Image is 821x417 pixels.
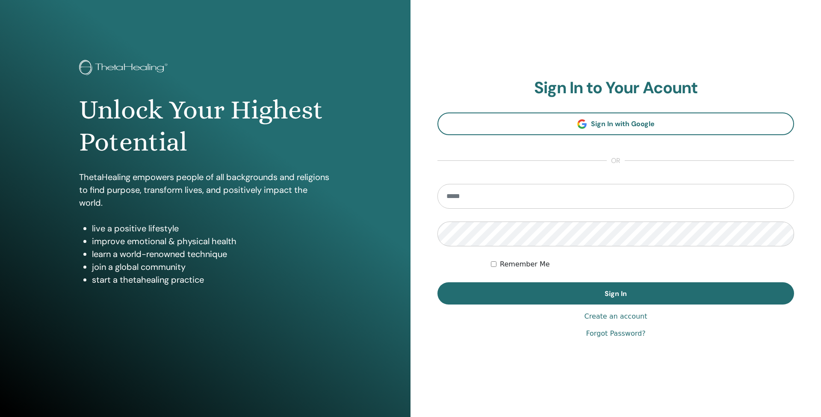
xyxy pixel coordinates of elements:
li: live a positive lifestyle [92,222,331,235]
div: Keep me authenticated indefinitely or until I manually logout [491,259,794,269]
li: improve emotional & physical health [92,235,331,248]
span: or [607,156,625,166]
button: Sign In [437,282,794,305]
a: Create an account [584,311,647,322]
h1: Unlock Your Highest Potential [79,94,331,158]
h2: Sign In to Your Acount [437,78,794,98]
li: learn a world-renowned technique [92,248,331,260]
a: Forgot Password? [586,328,645,339]
p: ThetaHealing empowers people of all backgrounds and religions to find purpose, transform lives, a... [79,171,331,209]
label: Remember Me [500,259,550,269]
li: start a thetahealing practice [92,273,331,286]
a: Sign In with Google [437,112,794,135]
span: Sign In with Google [591,119,655,128]
li: join a global community [92,260,331,273]
span: Sign In [605,289,627,298]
